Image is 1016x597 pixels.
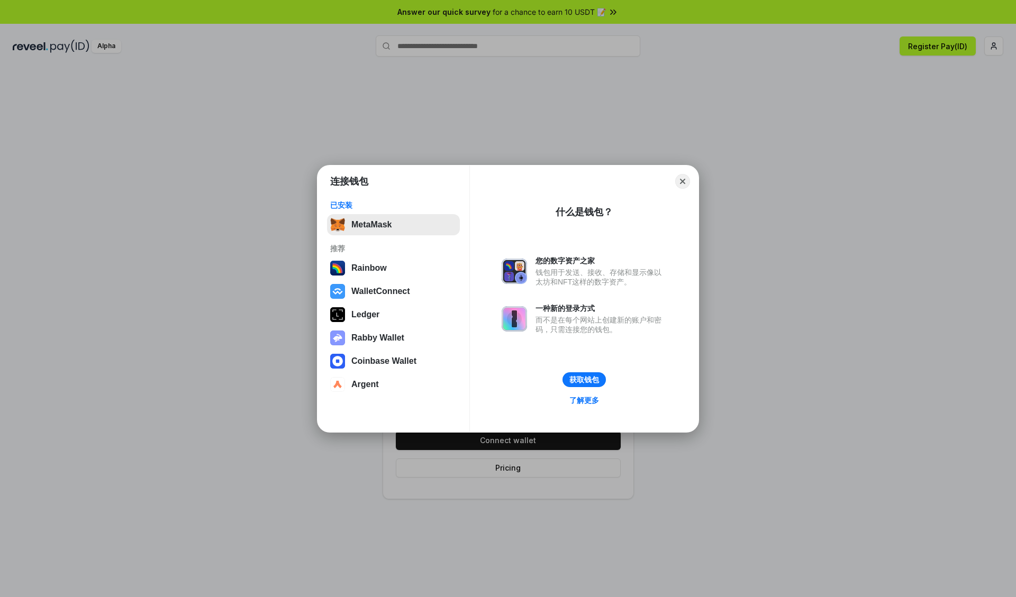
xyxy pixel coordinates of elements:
[330,284,345,299] img: svg+xml,%3Csvg%20width%3D%2228%22%20height%3D%2228%22%20viewBox%3D%220%200%2028%2028%22%20fill%3D...
[327,374,460,395] button: Argent
[536,315,667,334] div: 而不是在每个网站上创建新的账户和密码，只需连接您的钱包。
[327,304,460,325] button: Ledger
[330,217,345,232] img: svg+xml,%3Csvg%20fill%3D%22none%22%20height%3D%2233%22%20viewBox%3D%220%200%2035%2033%22%20width%...
[569,375,599,384] div: 获取钱包
[351,310,379,319] div: Ledger
[556,206,613,218] div: 什么是钱包？
[330,330,345,345] img: svg+xml,%3Csvg%20xmlns%3D%22http%3A%2F%2Fwww.w3.org%2F2000%2Fsvg%22%20fill%3D%22none%22%20viewBox...
[351,263,387,273] div: Rainbow
[502,259,527,284] img: svg+xml,%3Csvg%20xmlns%3D%22http%3A%2F%2Fwww.w3.org%2F2000%2Fsvg%22%20fill%3D%22none%22%20viewBox...
[536,304,667,313] div: 一种新的登录方式
[330,244,457,253] div: 推荐
[536,268,667,287] div: 钱包用于发送、接收、存储和显示像以太坊和NFT这样的数字资产。
[330,175,368,188] h1: 连接钱包
[351,333,404,343] div: Rabby Wallet
[675,174,690,189] button: Close
[330,200,457,210] div: 已安装
[327,351,460,372] button: Coinbase Wallet
[351,356,416,366] div: Coinbase Wallet
[351,380,379,389] div: Argent
[330,377,345,392] img: svg+xml,%3Csvg%20width%3D%2228%22%20height%3D%2228%22%20viewBox%3D%220%200%2028%2028%22%20fill%3D...
[563,393,605,407] a: 了解更多
[569,396,599,405] div: 了解更多
[327,281,460,302] button: WalletConnect
[536,256,667,265] div: 您的数字资产之家
[327,258,460,279] button: Rainbow
[327,214,460,235] button: MetaMask
[563,372,606,387] button: 获取钱包
[330,307,345,322] img: svg+xml,%3Csvg%20xmlns%3D%22http%3A%2F%2Fwww.w3.org%2F2000%2Fsvg%22%20width%3D%2228%22%20height%3...
[330,261,345,275] img: svg+xml,%3Csvg%20width%3D%22120%22%20height%3D%22120%22%20viewBox%3D%220%200%20120%20120%22%20fil...
[502,306,527,332] img: svg+xml,%3Csvg%20xmlns%3D%22http%3A%2F%2Fwww.w3.org%2F2000%2Fsvg%22%20fill%3D%22none%22%20viewBox...
[351,220,392,229] div: MetaMask
[330,354,345,369] img: svg+xml,%3Csvg%20width%3D%2228%22%20height%3D%2228%22%20viewBox%3D%220%200%2028%2028%22%20fill%3D...
[351,287,410,296] div: WalletConnect
[327,327,460,348] button: Rabby Wallet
